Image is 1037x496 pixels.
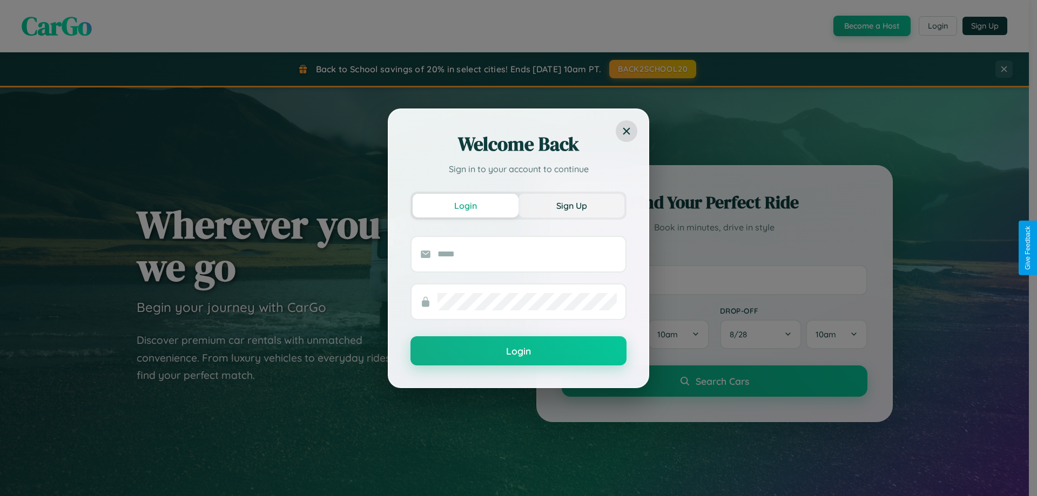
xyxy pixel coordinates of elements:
[410,336,627,365] button: Login
[410,162,627,175] p: Sign in to your account to continue
[410,131,627,157] h2: Welcome Back
[1024,226,1032,270] div: Give Feedback
[518,194,624,218] button: Sign Up
[413,194,518,218] button: Login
